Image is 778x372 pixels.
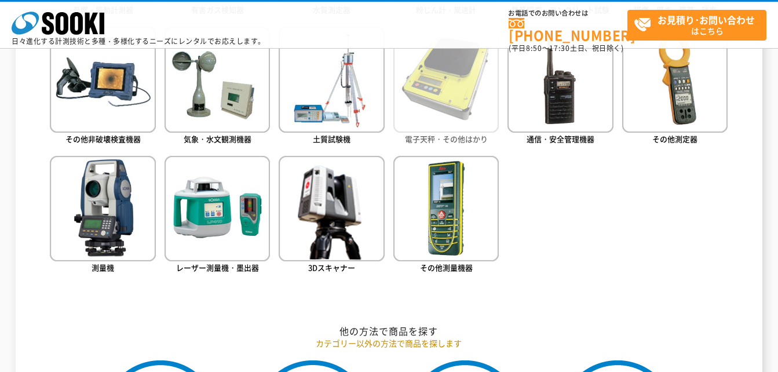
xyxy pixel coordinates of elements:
a: レーザー測量機・墨出器 [165,156,270,276]
span: 気象・水文観測機器 [184,133,251,144]
h2: 他の方法で商品を探す [50,325,728,337]
a: その他測定器 [622,27,728,147]
span: 17:30 [549,43,570,53]
span: その他測定器 [652,133,697,144]
span: その他測量機器 [420,262,473,273]
a: その他測量機器 [393,156,499,276]
img: その他測定器 [622,27,728,132]
span: はこちら [634,10,766,39]
a: お見積り･お問い合わせはこちら [627,10,766,41]
strong: お見積り･お問い合わせ [658,13,755,27]
span: レーザー測量機・墨出器 [176,262,259,273]
span: 土質試験機 [313,133,350,144]
span: お電話でのお問い合わせは [509,10,627,17]
img: その他測量機器 [393,156,499,261]
a: その他非破壊検査機器 [50,27,155,147]
a: 3Dスキャナー [279,156,384,276]
span: 8:50 [526,43,542,53]
img: 気象・水文観測機器 [165,27,270,132]
a: 測量機 [50,156,155,276]
span: 通信・安全管理機器 [527,133,594,144]
img: 電子天秤・その他はかり [393,27,499,132]
a: 土質試験機 [279,27,384,147]
img: 土質試験機 [279,27,384,132]
a: 気象・水文観測機器 [165,27,270,147]
span: 電子天秤・その他はかり [405,133,488,144]
img: レーザー測量機・墨出器 [165,156,270,261]
p: カテゴリー以外の方法で商品を探します [50,337,728,349]
span: 測量機 [92,262,114,273]
img: 測量機 [50,156,155,261]
img: その他非破壊検査機器 [50,27,155,132]
span: 3Dスキャナー [308,262,355,273]
a: 電子天秤・その他はかり [393,27,499,147]
a: [PHONE_NUMBER] [509,18,627,42]
img: 通信・安全管理機器 [507,27,613,132]
span: その他非破壊検査機器 [65,133,141,144]
p: 日々進化する計測技術と多種・多様化するニーズにレンタルでお応えします。 [12,38,265,45]
span: (平日 ～ 土日、祝日除く) [509,43,623,53]
a: 通信・安全管理機器 [507,27,613,147]
img: 3Dスキャナー [279,156,384,261]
